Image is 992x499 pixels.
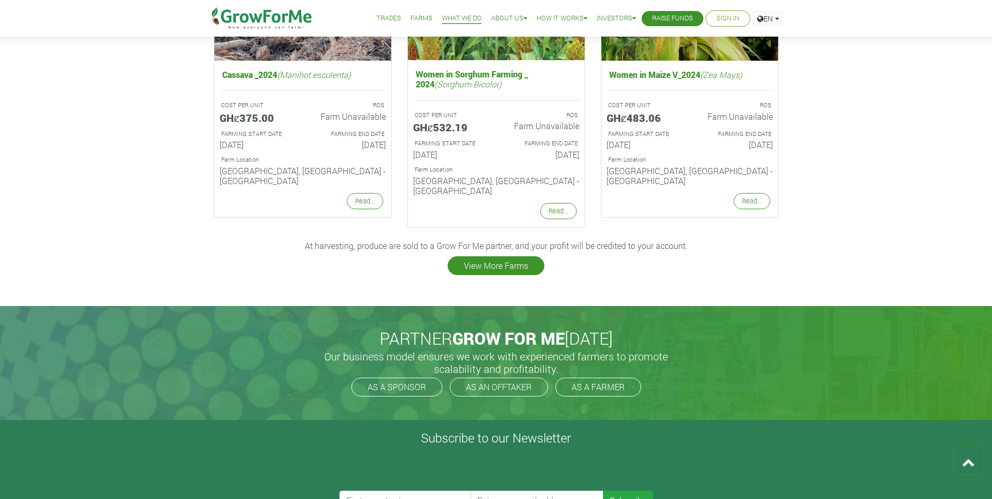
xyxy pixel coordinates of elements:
[413,176,579,196] h6: [GEOGRAPHIC_DATA], [GEOGRAPHIC_DATA] - [GEOGRAPHIC_DATA]
[442,13,482,24] a: What We Do
[699,130,771,139] p: Estimated Farming End Date
[540,203,577,219] a: Read...
[13,430,979,446] h4: Subscribe to our Newsletter
[415,111,487,120] p: A unit is a quarter of an Acre
[215,240,777,252] p: At harvesting, produce are sold to a Grow For Me partner, and your profit will be credited to you...
[312,130,384,139] p: Estimated Farming End Date
[607,166,773,186] h6: [GEOGRAPHIC_DATA], [GEOGRAPHIC_DATA] - [GEOGRAPHIC_DATA]
[452,327,565,349] span: GROW FOR ME
[377,13,401,24] a: Trades
[698,111,773,121] h6: Farm Unavailable
[311,111,386,121] h6: Farm Unavailable
[351,378,442,396] a: AS A SPONSOR
[597,13,636,24] a: Investors
[221,155,384,164] p: Location of Farm
[608,130,680,139] p: Estimated Farming Start Date
[752,10,784,27] a: EN
[608,155,771,164] p: Location of Farm
[221,101,293,110] p: A unit is a quarter of an Acre
[506,111,578,120] p: ROS
[435,78,501,89] i: (Sorghum Bicolor)
[277,69,351,80] i: (Manihot esculenta)
[734,193,770,209] a: Read...
[413,150,488,160] h6: [DATE]
[220,67,386,82] h5: Cassava _2024
[607,111,682,124] h5: GHȼ483.06
[698,140,773,150] h6: [DATE]
[491,13,527,24] a: About Us
[339,450,498,491] iframe: reCAPTCHA
[448,256,544,275] a: View More Farms
[700,69,742,80] i: (Zea Mays)
[311,140,386,150] h6: [DATE]
[313,350,679,375] h5: Our business model ensures we work with experienced farmers to promote scalability and profitabil...
[413,66,579,92] h5: Women in Sorghum Farming _ 2024
[608,101,680,110] p: A unit is a quarter of an Acre
[413,121,488,133] h5: GHȼ532.19
[220,111,295,124] h5: GHȼ375.00
[220,140,295,150] h6: [DATE]
[607,140,682,150] h6: [DATE]
[504,121,579,131] h6: Farm Unavailable
[699,101,771,110] p: ROS
[506,139,578,148] p: Estimated Farming End Date
[415,165,578,174] p: Location of Farm
[450,378,548,396] a: AS AN OFFTAKER
[220,166,386,186] h6: [GEOGRAPHIC_DATA], [GEOGRAPHIC_DATA] - [GEOGRAPHIC_DATA]
[555,378,641,396] a: AS A FARMER
[411,13,432,24] a: Farms
[312,101,384,110] p: ROS
[210,328,782,348] h2: PARTNER [DATE]
[504,150,579,160] h6: [DATE]
[415,139,487,148] p: Estimated Farming Start Date
[537,13,587,24] a: How it Works
[347,193,383,209] a: Read...
[607,67,773,82] h5: Women in Maize V_2024
[716,13,739,24] a: Sign In
[221,130,293,139] p: Estimated Farming Start Date
[652,13,693,24] a: Raise Funds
